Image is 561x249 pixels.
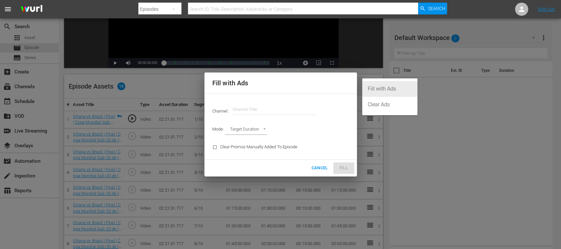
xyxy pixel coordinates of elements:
div: Mode: [208,121,353,138]
span: menu [4,5,12,13]
span: Cancel [311,164,328,172]
button: Cancel [309,162,330,174]
div: Fill with Ads [367,81,412,97]
div: Clear Promos Manually Added To Episode [208,139,301,156]
h2: Fill with Ads [212,78,349,88]
img: ans4CAIJ8jUAAAAAAAAAAAAAAAAAAAAAAAAgQb4GAAAAAAAAAAAAAAAAAAAAAAAAJMjXAAAAAAAAAAAAAAAAAAAAAAAAgAT5G... [16,2,47,17]
div: Target Duration [225,125,267,135]
a: Sign Out [538,7,555,12]
span: Channel: [212,109,233,114]
span: Search [428,3,445,14]
div: Clear Ads [367,97,412,113]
